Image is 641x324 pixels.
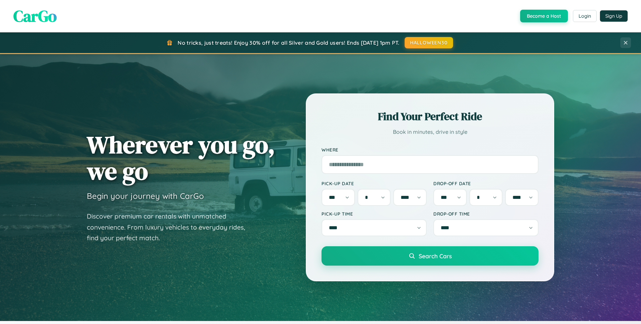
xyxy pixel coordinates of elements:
[600,10,628,22] button: Sign Up
[520,10,568,22] button: Become a Host
[433,181,539,186] label: Drop-off Date
[87,191,204,201] h3: Begin your journey with CarGo
[419,252,452,260] span: Search Cars
[322,127,539,137] p: Book in minutes, drive in style
[13,5,57,27] span: CarGo
[573,10,597,22] button: Login
[433,211,539,217] label: Drop-off Time
[87,211,254,244] p: Discover premium car rentals with unmatched convenience. From luxury vehicles to everyday rides, ...
[322,109,539,124] h2: Find Your Perfect Ride
[178,39,399,46] span: No tricks, just treats! Enjoy 30% off for all Silver and Gold users! Ends [DATE] 1pm PT.
[405,37,453,48] button: HALLOWEEN30
[322,246,539,266] button: Search Cars
[87,131,275,184] h1: Wherever you go, we go
[322,181,427,186] label: Pick-up Date
[322,211,427,217] label: Pick-up Time
[322,147,539,152] label: Where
